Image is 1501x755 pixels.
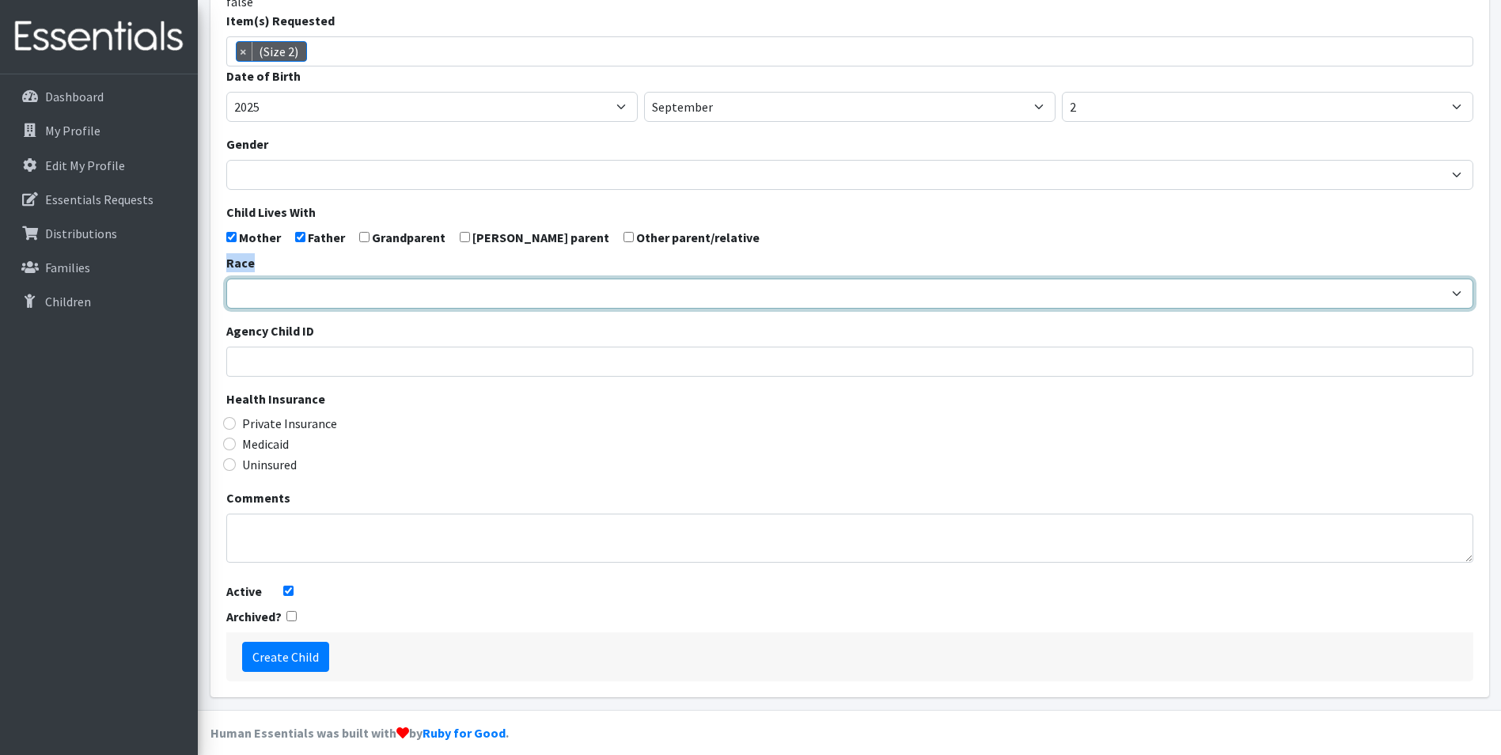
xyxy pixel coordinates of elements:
img: HumanEssentials [6,10,191,63]
label: Medicaid [242,434,289,453]
a: Distributions [6,218,191,249]
a: My Profile [6,115,191,146]
label: Race [226,253,255,272]
p: Children [45,294,91,309]
span: × [237,42,252,61]
label: Item(s) Requested [226,11,335,30]
label: Agency Child ID [226,321,314,340]
strong: Human Essentials was built with by . [210,725,509,741]
label: Grandparent [372,228,445,247]
input: Create Child [242,642,329,672]
label: Father [308,228,345,247]
p: Essentials Requests [45,192,154,207]
p: Dashboard [45,89,104,104]
li: (Size 2) [236,41,307,62]
label: [PERSON_NAME] parent [472,228,609,247]
label: Other parent/relative [636,228,760,247]
label: Child Lives With [226,203,316,222]
p: Edit My Profile [45,157,125,173]
label: Gender [226,135,268,154]
label: Mother [239,228,281,247]
label: Archived? [226,607,282,626]
a: Edit My Profile [6,150,191,181]
label: Date of Birth [226,66,301,85]
a: Ruby for Good [423,725,506,741]
a: Children [6,286,191,317]
label: Comments [226,488,290,507]
legend: Health Insurance [226,389,1473,414]
a: Dashboard [6,81,191,112]
a: Essentials Requests [6,184,191,215]
a: Families [6,252,191,283]
label: Active [226,582,262,601]
p: Distributions [45,226,117,241]
p: Families [45,260,90,275]
label: Uninsured [242,455,297,474]
p: My Profile [45,123,100,138]
label: Private Insurance [242,414,337,433]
